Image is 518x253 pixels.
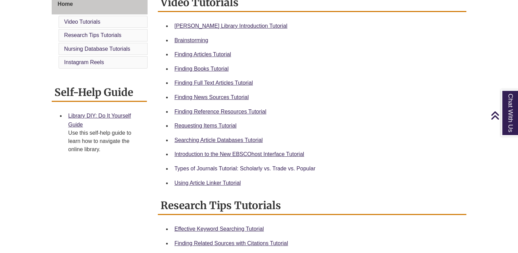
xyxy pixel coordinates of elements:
a: Using Article Linker Tutorial [174,180,241,186]
a: Back to Top [491,111,516,120]
a: Brainstorming [174,37,208,43]
a: Finding Articles Tutorial [174,51,231,57]
a: Finding News Sources Tutorial [174,94,249,100]
a: Instagram Reels [64,59,104,65]
a: Finding Related Sources with Citations Tutorial [174,240,288,246]
a: Video Tutorials [64,19,100,25]
a: Finding Books Tutorial [174,66,228,72]
a: Effective Keyword Searching Tutorial [174,226,264,232]
a: Nursing Database Tutorials [64,46,130,52]
span: Home [58,1,73,7]
a: Introduction to the New EBSCOhost Interface Tutorial [174,151,304,157]
a: Requesting Items Tutorial [174,123,236,129]
h2: Self-Help Guide [52,84,147,102]
h2: Research Tips Tutorials [158,197,466,215]
a: Types of Journals Tutorial: Scholarly vs. Trade vs. Popular [174,166,315,171]
a: Searching Article Databases Tutorial [174,137,263,143]
div: Use this self-help guide to learn how to navigate the online library. [68,129,141,154]
a: [PERSON_NAME] Library Introduction Tutorial [174,23,287,29]
a: Finding Full Text Articles Tutorial [174,80,253,86]
a: Research Tips Tutorials [64,32,121,38]
a: Library DIY: Do It Yourself Guide [68,113,131,128]
a: Finding Reference Resources Tutorial [174,109,266,115]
